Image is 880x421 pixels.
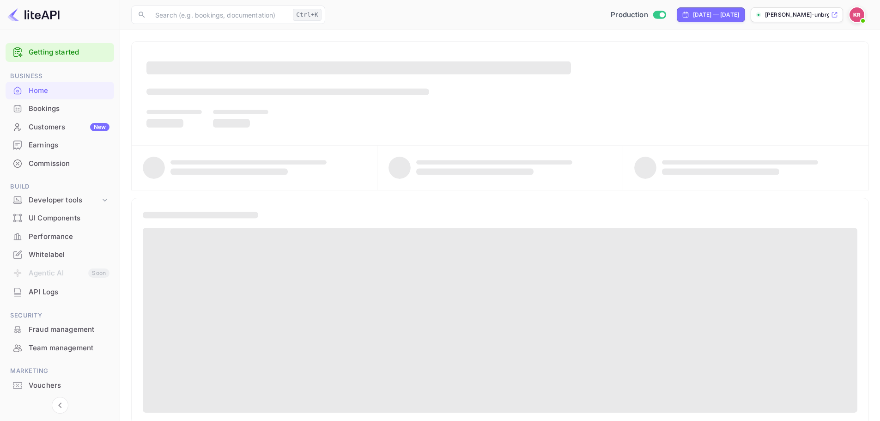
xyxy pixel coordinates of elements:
div: Home [6,82,114,100]
a: Whitelabel [6,246,114,263]
div: Developer tools [6,192,114,208]
span: Build [6,182,114,192]
p: [PERSON_NAME]-unbrg.[PERSON_NAME]... [765,11,829,19]
div: Vouchers [6,377,114,395]
div: Earnings [6,136,114,154]
a: Home [6,82,114,99]
span: Production [611,10,648,20]
div: Getting started [6,43,114,62]
div: Customers [29,122,109,133]
div: CustomersNew [6,118,114,136]
a: Getting started [29,47,109,58]
div: Performance [29,232,109,242]
button: Collapse navigation [52,397,68,414]
div: New [90,123,109,131]
img: LiteAPI logo [7,7,60,22]
div: Vouchers [29,380,109,391]
a: Team management [6,339,114,356]
div: Ctrl+K [293,9,322,21]
a: CustomersNew [6,118,114,135]
span: Marketing [6,366,114,376]
a: Fraud management [6,321,114,338]
div: Click to change the date range period [677,7,745,22]
div: Developer tools [29,195,100,206]
a: Bookings [6,100,114,117]
a: Commission [6,155,114,172]
div: Switch to Sandbox mode [607,10,669,20]
span: Business [6,71,114,81]
div: Commission [6,155,114,173]
a: Earnings [6,136,114,153]
div: Fraud management [29,324,109,335]
span: Security [6,311,114,321]
div: Commission [29,159,109,169]
img: Kobus Roux [850,7,864,22]
div: Whitelabel [29,250,109,260]
div: Performance [6,228,114,246]
a: Vouchers [6,377,114,394]
div: API Logs [6,283,114,301]
div: Home [29,85,109,96]
div: Earnings [29,140,109,151]
div: UI Components [6,209,114,227]
div: Team management [29,343,109,354]
a: Performance [6,228,114,245]
div: Bookings [29,104,109,114]
a: UI Components [6,209,114,226]
div: [DATE] — [DATE] [693,11,739,19]
div: Bookings [6,100,114,118]
div: Whitelabel [6,246,114,264]
input: Search (e.g. bookings, documentation) [150,6,289,24]
a: API Logs [6,283,114,300]
div: Team management [6,339,114,357]
div: API Logs [29,287,109,298]
div: UI Components [29,213,109,224]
